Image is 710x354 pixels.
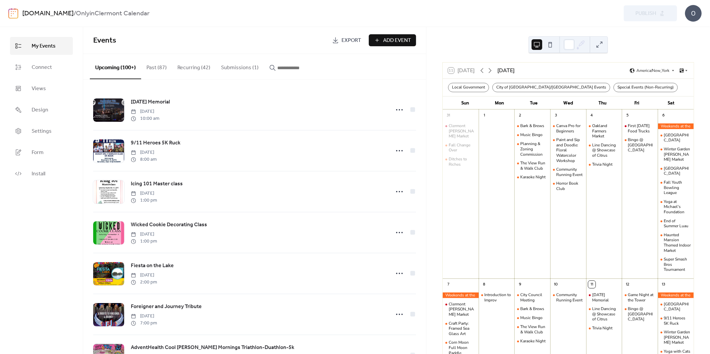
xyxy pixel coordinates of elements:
span: America/New_York [636,69,669,73]
div: Winter Garden Farmer's Market [658,330,694,345]
span: AdventHealth Cool [PERSON_NAME] Mornings Triathlon-Duathlon-5k [131,344,294,352]
div: Craft Party: Framed Sea Glass Art [449,321,476,337]
div: Paint and Sip and Doodle: Floral Watercolor Workshop [556,137,584,163]
div: End of Summer Luau [658,219,694,229]
div: Bingo @ The Cove Bar [622,137,658,153]
div: 3 [552,112,560,119]
a: Views [10,80,73,97]
div: Introduction to Improv [485,292,512,303]
span: My Events [32,42,56,50]
div: Fall Youth Bowling League [664,180,691,196]
div: 5 [624,112,631,119]
div: Mon [482,96,517,110]
div: Planning & Zoning Commission [520,141,548,157]
div: 9/11 Heroes 5K Ruck [658,316,694,326]
div: [DATE] [497,67,515,75]
div: Line Dancing @ Showcase of Citrus [592,306,619,322]
div: Horror Book Club [550,181,586,191]
span: [DATE] [131,149,157,156]
div: Bingo @ [GEOGRAPHIC_DATA] [628,306,655,322]
div: Community Running Event [550,167,586,177]
span: Events [93,33,116,48]
div: Special Events (Non-Recurring) [613,83,678,92]
div: Introduction to Improv [479,292,515,303]
span: Connect [32,64,52,72]
div: Haunted Mansion Themed Indoor Market [664,233,691,253]
div: Clermont Farmer's Market [443,302,479,317]
img: logo [8,8,18,19]
div: Bingo @ [GEOGRAPHIC_DATA] [628,137,655,153]
div: Paint and Sip and Doodle: Floral Watercolor Workshop [550,137,586,163]
div: Local Government [448,83,489,92]
div: Clermont Park Run [658,302,694,312]
div: Trivia Night [586,326,622,331]
div: Music Bingo [520,132,543,138]
div: 10 [552,281,560,288]
a: [DATE] Memorial [131,98,170,106]
div: Community Running Event [556,292,584,303]
div: Line Dancing @ Showcase of Citrus [586,306,622,322]
div: City Council Meeting [514,292,550,303]
div: Craft Party: Framed Sea Glass Art [443,321,479,337]
div: Bark & Brews [514,306,550,312]
div: Bark & Brews [520,123,544,129]
div: The View Run & Walk Club [520,324,548,335]
div: Yoga at Michael's Foundation [664,199,691,215]
div: The View Run & Walk Club [514,161,550,171]
div: Sun [448,96,482,110]
div: [DATE] Memorial [592,292,619,303]
div: 13 [660,281,667,288]
div: Wed [551,96,585,110]
button: Past (87) [141,54,172,79]
div: Fall Change Over [449,143,476,153]
div: Game Night at the Tower [628,292,655,303]
div: 31 [445,112,452,119]
div: [GEOGRAPHIC_DATA] [664,133,691,143]
div: 6 [660,112,667,119]
b: OnlyinClermont Calendar [76,7,149,20]
button: Submissions (1) [216,54,264,79]
div: 8 [481,281,488,288]
a: Design [10,101,73,119]
div: Ditches to Riches [443,157,479,167]
div: Trivia Night [592,326,612,331]
div: Horror Book Club [556,181,584,191]
div: Game Night at the Tower [622,292,658,303]
div: Line Dancing @ Showcase of Citrus [586,143,622,158]
div: Thu [585,96,619,110]
a: Icing 101 Master class [131,180,183,188]
a: Connect [10,58,73,76]
a: Wicked Cookie Decorating Class [131,221,207,229]
div: Oakland Farmers Market [592,123,619,139]
div: City Council Meeting [520,292,548,303]
span: 1:00 pm [131,197,157,204]
div: Trivia Night [592,162,612,167]
button: Recurring (42) [172,54,216,79]
div: Haunted Mansion Themed Indoor Market [658,233,694,253]
span: [DATE] [131,190,157,197]
div: Tue [517,96,551,110]
div: Karaoke Night [520,339,546,344]
a: My Events [10,37,73,55]
div: Weekends at the Winery [443,292,479,298]
button: Add Event [369,34,416,46]
div: 12 [624,281,631,288]
div: 9 [516,281,524,288]
span: [DATE] [131,313,157,320]
div: Fall Change Over [443,143,479,153]
a: 9/11 Heroes 5K Ruck [131,139,180,147]
button: Upcoming (100+) [90,54,141,79]
span: [DATE] [131,272,157,279]
div: Trivia Night [586,162,622,167]
div: Line Dancing @ Showcase of Citrus [592,143,619,158]
div: Super Smash Bros Tournament [664,257,691,272]
span: Add Event [383,37,411,45]
div: Clermont Farmer's Market [443,123,479,139]
div: The View Run & Walk Club [514,324,550,335]
div: Karaoke Night [514,339,550,344]
a: Install [10,165,73,183]
span: Form [32,149,44,157]
div: Clermont [PERSON_NAME] Market [449,123,476,139]
span: 7:00 pm [131,320,157,327]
